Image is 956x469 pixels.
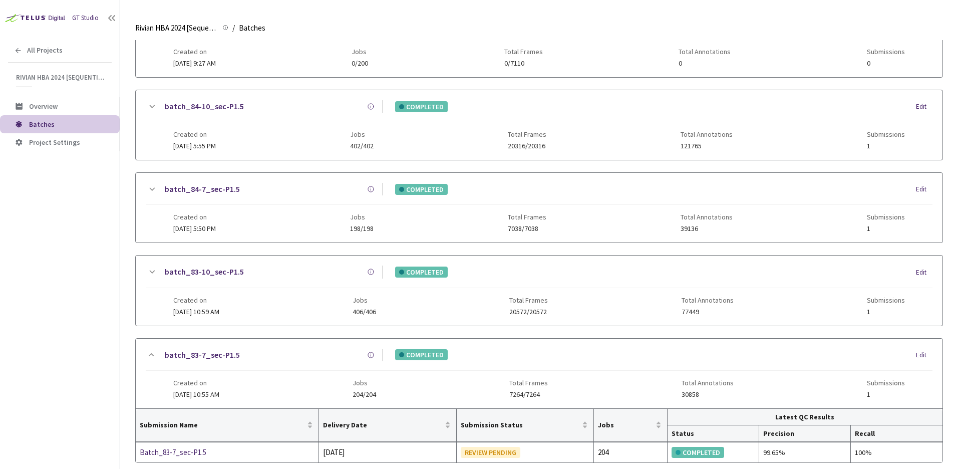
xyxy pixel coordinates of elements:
[136,409,319,442] th: Submission Name
[29,102,58,111] span: Overview
[681,213,733,221] span: Total Annotations
[395,101,448,112] div: COMPLETED
[353,379,376,387] span: Jobs
[916,102,932,112] div: Edit
[350,225,374,232] span: 198/198
[867,213,905,221] span: Submissions
[681,142,733,150] span: 121765
[27,46,63,55] span: All Projects
[851,425,942,442] th: Recall
[509,379,548,387] span: Total Frames
[140,446,246,458] a: Batch_83-7_sec-P1.5
[855,447,938,458] div: 100%
[867,308,905,316] span: 1
[319,409,457,442] th: Delivery Date
[504,60,543,67] span: 0/7110
[140,421,305,429] span: Submission Name
[135,22,216,34] span: Rivian HBA 2024 [Sequential]
[173,307,219,316] span: [DATE] 10:59 AM
[681,130,733,138] span: Total Annotations
[323,446,452,458] div: [DATE]
[916,184,932,194] div: Edit
[136,90,942,160] div: batch_84-10_sec-P1.5COMPLETEDEditCreated on[DATE] 5:55 PMJobs402/402Total Frames20316/20316Total ...
[165,100,244,113] a: batch_84-10_sec-P1.5
[395,184,448,195] div: COMPLETED
[668,409,942,425] th: Latest QC Results
[395,349,448,360] div: COMPLETED
[350,213,374,221] span: Jobs
[239,22,265,34] span: Batches
[323,421,443,429] span: Delivery Date
[504,48,543,56] span: Total Frames
[173,141,216,150] span: [DATE] 5:55 PM
[353,308,376,316] span: 406/406
[16,73,106,82] span: Rivian HBA 2024 [Sequential]
[867,391,905,398] span: 1
[165,349,240,361] a: batch_83-7_sec-P1.5
[173,130,216,138] span: Created on
[173,224,216,233] span: [DATE] 5:50 PM
[29,120,55,129] span: Batches
[136,8,942,77] div: batch_85-7_sec-P1.5ACTIVEEditCreated on[DATE] 9:27 AMJobs0/200Total Frames0/7110Total Annotations...
[173,59,216,68] span: [DATE] 9:27 AM
[763,447,846,458] div: 99.65%
[682,308,734,316] span: 77449
[598,421,653,429] span: Jobs
[136,173,942,243] div: batch_84-7_sec-P1.5COMPLETEDEditCreated on[DATE] 5:50 PMJobs198/198Total Frames7038/7038Total Ann...
[165,183,240,195] a: batch_84-7_sec-P1.5
[173,48,216,56] span: Created on
[682,391,734,398] span: 30858
[759,425,851,442] th: Precision
[509,391,548,398] span: 7264/7264
[594,409,667,442] th: Jobs
[165,266,244,278] a: batch_83-10_sec-P1.5
[457,409,594,442] th: Submission Status
[173,296,219,304] span: Created on
[232,22,235,34] li: /
[136,256,942,325] div: batch_83-10_sec-P1.5COMPLETEDEditCreated on[DATE] 10:59 AMJobs406/406Total Frames20572/20572Total...
[395,267,448,278] div: COMPLETED
[461,421,580,429] span: Submission Status
[29,138,80,147] span: Project Settings
[72,13,99,23] div: GT Studio
[681,225,733,232] span: 39136
[867,60,905,67] span: 0
[672,447,724,458] div: COMPLETED
[867,48,905,56] span: Submissions
[682,296,734,304] span: Total Annotations
[508,130,546,138] span: Total Frames
[352,48,368,56] span: Jobs
[173,213,216,221] span: Created on
[867,379,905,387] span: Submissions
[679,60,731,67] span: 0
[679,48,731,56] span: Total Annotations
[353,391,376,398] span: 204/204
[867,296,905,304] span: Submissions
[916,268,932,278] div: Edit
[353,296,376,304] span: Jobs
[867,225,905,232] span: 1
[508,142,546,150] span: 20316/20316
[668,425,759,442] th: Status
[352,60,368,67] span: 0/200
[350,142,374,150] span: 402/402
[136,339,942,408] div: batch_83-7_sec-P1.5COMPLETEDEditCreated on[DATE] 10:55 AMJobs204/204Total Frames7264/7264Total An...
[173,390,219,399] span: [DATE] 10:55 AM
[509,296,548,304] span: Total Frames
[509,308,548,316] span: 20572/20572
[867,142,905,150] span: 1
[350,130,374,138] span: Jobs
[598,446,663,458] div: 204
[867,130,905,138] span: Submissions
[508,213,546,221] span: Total Frames
[173,379,219,387] span: Created on
[461,447,520,458] div: REVIEW PENDING
[682,379,734,387] span: Total Annotations
[916,350,932,360] div: Edit
[508,225,546,232] span: 7038/7038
